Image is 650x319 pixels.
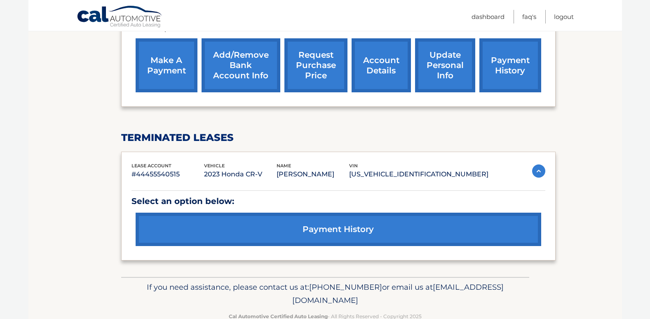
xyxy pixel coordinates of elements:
a: FAQ's [522,10,536,23]
p: [PERSON_NAME] [277,169,349,180]
a: request purchase price [284,38,347,92]
span: name [277,163,291,169]
a: Add/Remove bank account info [202,38,280,92]
a: Dashboard [472,10,505,23]
span: vehicle [204,163,225,169]
p: [US_VEHICLE_IDENTIFICATION_NUMBER] [349,169,488,180]
a: payment history [479,38,541,92]
a: account details [352,38,411,92]
span: lease account [131,163,171,169]
p: 2023 Honda CR-V [204,169,277,180]
h2: terminated leases [121,131,556,144]
span: vin [349,163,358,169]
a: update personal info [415,38,475,92]
a: Logout [554,10,574,23]
span: [EMAIL_ADDRESS][DOMAIN_NAME] [292,282,504,305]
p: #44455540515 [131,169,204,180]
a: make a payment [136,38,197,92]
a: Cal Automotive [77,5,163,29]
p: Select an option below: [131,194,545,209]
img: accordion-active.svg [532,164,545,178]
p: If you need assistance, please contact us at: or email us at [127,281,524,307]
a: payment history [136,213,541,246]
span: [PHONE_NUMBER] [309,282,382,292]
